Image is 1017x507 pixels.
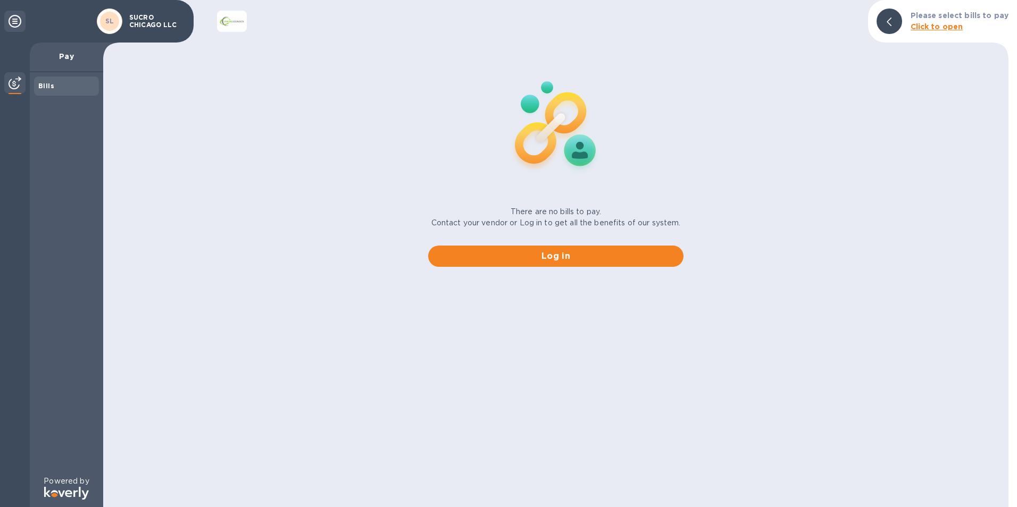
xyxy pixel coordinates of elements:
[44,487,89,500] img: Logo
[911,22,963,31] b: Click to open
[437,250,675,263] span: Log in
[431,206,681,229] p: There are no bills to pay. Contact your vendor or Log in to get all the benefits of our system.
[44,476,89,487] p: Powered by
[38,82,54,90] b: Bills
[129,14,182,29] p: SUCRO CHICAGO LLC
[105,17,114,25] b: SL
[428,246,683,267] button: Log in
[38,51,95,62] p: Pay
[911,11,1008,20] b: Please select bills to pay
